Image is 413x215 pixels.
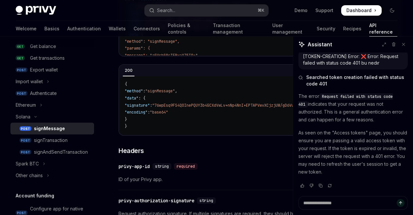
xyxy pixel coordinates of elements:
span: POST [20,150,31,155]
span: : { [138,96,145,101]
span: { [125,82,127,87]
div: Solana [16,113,30,121]
button: Send message [397,199,405,207]
span: "method": "signMessage", [125,39,180,44]
span: } [125,117,127,122]
span: Request failed with status code 401 [298,94,393,107]
span: "base64" [150,110,168,115]
a: User management [272,21,309,37]
span: "params": { [125,46,150,51]
button: Vote that response was not good [308,182,315,189]
div: Spark BTC [16,160,39,168]
p: As seen on the "Access tokens" page, you should ensure you are passing a valid access token with ... [298,129,408,176]
span: Dashboard [346,7,372,14]
a: Authentication [67,21,101,37]
a: POSTsignTransaction [10,134,94,146]
div: [TOKEN-CREATION] Error: ❌ Error: Request failed with status code 401 bu nedır [303,53,403,66]
button: Toggle Solana section [10,111,94,123]
div: Import wallet [16,78,43,85]
a: Basics [44,21,59,37]
span: POST [16,91,27,96]
a: POSTAuthenticate [10,87,94,99]
div: Other chains [16,172,43,179]
span: : [148,110,150,115]
p: The error indicates that your request was not authorized. This is a general authentication error ... [298,92,408,124]
a: Policies & controls [168,21,205,37]
a: GETGet transactions [10,52,94,64]
a: Support [315,7,333,14]
img: dark logo [16,6,56,15]
div: Authenticate [30,89,57,97]
h5: Account funding [16,192,54,200]
a: Security [317,21,335,37]
div: signAndSendTransaction [34,148,88,156]
span: "signMessage" [145,88,175,94]
div: required [174,163,198,170]
div: Export wallet [30,66,58,74]
span: string [155,164,169,169]
span: "encoding" [125,110,148,115]
span: '{ [138,32,143,37]
a: Transaction management [213,21,264,37]
a: POSTExport wallet [10,64,94,76]
button: Searched token creation failed with status code 401 [298,74,408,87]
a: Wallets [109,21,126,37]
span: "method" [125,88,143,94]
button: Toggle Spark BTC section [10,158,94,170]
span: Headers [119,146,144,155]
span: --data [125,32,138,37]
div: privy-app-id [119,163,150,170]
div: signTransaction [34,136,68,144]
button: Toggle Import wallet section [10,76,94,87]
div: 200 [123,67,135,74]
div: Search... [157,7,175,14]
a: POSTsignAndSendTransaction [10,146,94,158]
button: Toggle Ethereum section [10,99,94,111]
a: Recipes [343,21,361,37]
span: Searched token creation failed with status code 401 [306,74,408,87]
span: POST [20,138,31,143]
button: Toggle Other chains section [10,170,94,181]
div: Get transactions [30,54,65,62]
span: } [125,124,127,129]
textarea: Ask a question... [298,196,408,210]
span: : [150,103,152,108]
button: Copy chat response [317,182,325,189]
div: Ethereum [16,101,36,109]
span: "data" [125,96,138,101]
a: API reference [369,21,397,37]
a: Connectors [134,21,160,37]
a: Dashboard [341,5,382,16]
a: POSTsignMessage [10,123,94,134]
span: ID of your Privy app. [119,176,401,183]
button: Vote that response was good [298,182,306,189]
a: Welcome [16,21,37,37]
span: "76wpEsq9FS4QOInePQUY3b4GCXdVwLv+nNp4NnI+EPTAPVwvXCjzjUW/gD6Vuh4KaD+7p2X4MaTu6xYu0rMTAA==" [152,103,358,108]
button: Open search [145,5,268,16]
span: ⌘ K [258,8,264,13]
span: , [175,88,177,94]
span: POST [16,68,27,72]
a: Demo [294,7,308,14]
span: Assistant [308,40,332,48]
div: signMessage [34,125,65,132]
span: "message": "aGVsbG8sIFByaXZ5IQ=", [125,53,200,58]
span: GET [16,56,25,61]
button: Reload last chat [326,182,334,189]
span: "signature" [125,103,150,108]
span: POST [20,126,31,131]
span: : [143,88,145,94]
button: Toggle dark mode [387,5,397,16]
